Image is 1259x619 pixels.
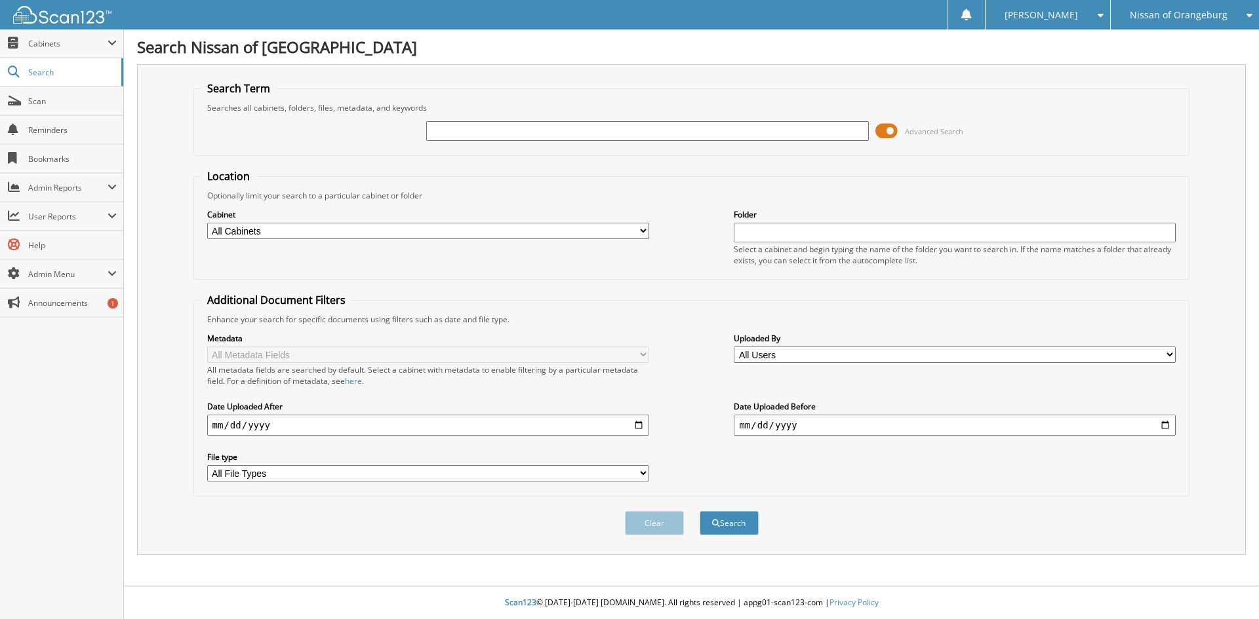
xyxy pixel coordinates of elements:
label: Folder [734,209,1176,220]
span: Scan123 [505,597,536,608]
button: Clear [625,511,684,535]
a: Privacy Policy [829,597,879,608]
span: Announcements [28,297,117,309]
span: Reminders [28,124,117,136]
div: 1 [108,298,118,309]
label: File type [207,451,649,462]
div: Enhance your search for specific documents using filters such as date and file type. [201,314,1183,325]
label: Date Uploaded Before [734,401,1176,412]
input: end [734,415,1176,436]
span: Bookmarks [28,153,117,164]
div: © [DATE]-[DATE] [DOMAIN_NAME]. All rights reserved | appg01-scan123-com | [124,587,1259,619]
span: Search [28,67,115,78]
legend: Additional Document Filters [201,293,352,307]
button: Search [700,511,759,535]
div: All metadata fields are searched by default. Select a cabinet with metadata to enable filtering b... [207,364,649,386]
img: scan123-logo-white.svg [13,6,111,24]
span: Admin Reports [28,182,108,193]
legend: Search Term [201,81,277,96]
legend: Location [201,169,256,183]
div: Select a cabinet and begin typing the name of the folder you want to search in. If the name match... [734,244,1176,266]
label: Cabinet [207,209,649,220]
span: [PERSON_NAME] [1005,11,1078,19]
h1: Search Nissan of [GEOGRAPHIC_DATA] [137,36,1246,58]
div: Searches all cabinets, folders, files, metadata, and keywords [201,102,1183,113]
label: Uploaded By [734,333,1176,344]
span: Admin Menu [28,269,108,280]
span: User Reports [28,211,108,222]
div: Optionally limit your search to a particular cabinet or folder [201,190,1183,201]
span: Scan [28,96,117,107]
span: Help [28,240,117,251]
a: here [345,375,362,386]
input: start [207,415,649,436]
span: Nissan of Orangeburg [1130,11,1228,19]
span: Cabinets [28,38,108,49]
label: Metadata [207,333,649,344]
span: Advanced Search [905,126,963,136]
label: Date Uploaded After [207,401,649,412]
